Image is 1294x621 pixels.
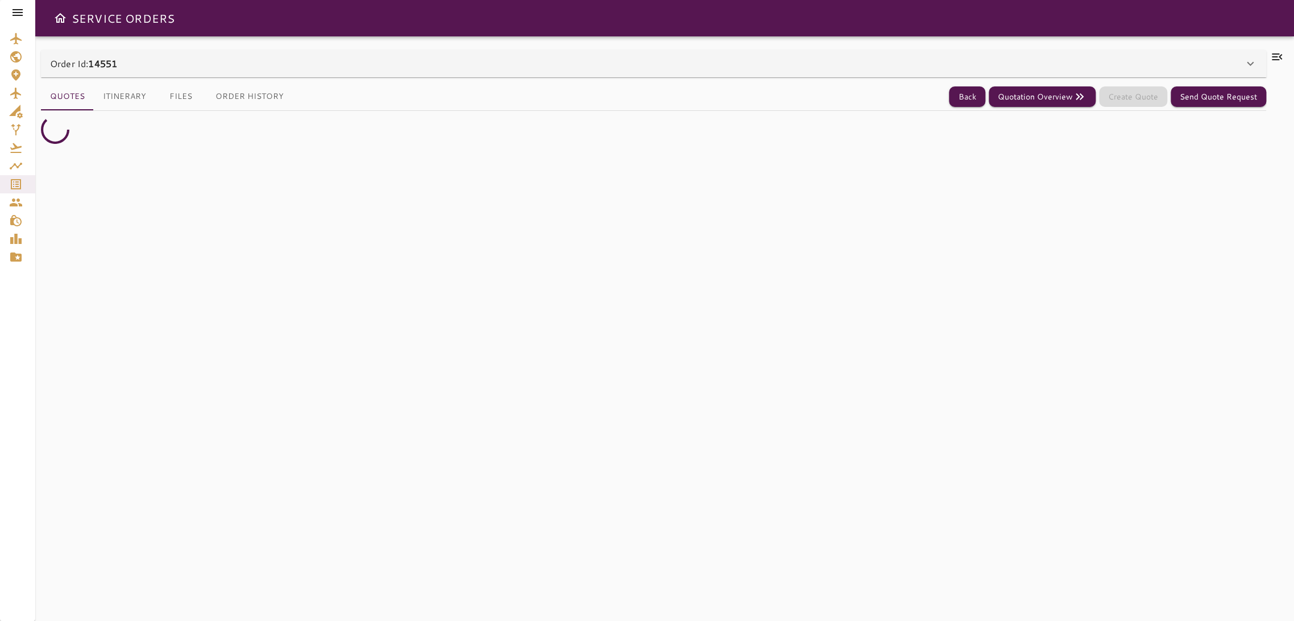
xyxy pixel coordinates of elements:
[72,9,175,27] h6: SERVICE ORDERS
[41,50,1266,77] div: Order Id:14551
[49,7,72,30] button: Open drawer
[41,83,293,110] div: basic tabs example
[989,86,1096,107] button: Quotation Overview
[88,57,117,70] b: 14551
[155,83,206,110] button: Files
[50,57,117,71] p: Order Id:
[94,83,155,110] button: Itinerary
[41,83,94,110] button: Quotes
[949,86,985,107] button: Back
[206,83,293,110] button: Order History
[1171,86,1266,107] button: Send Quote Request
